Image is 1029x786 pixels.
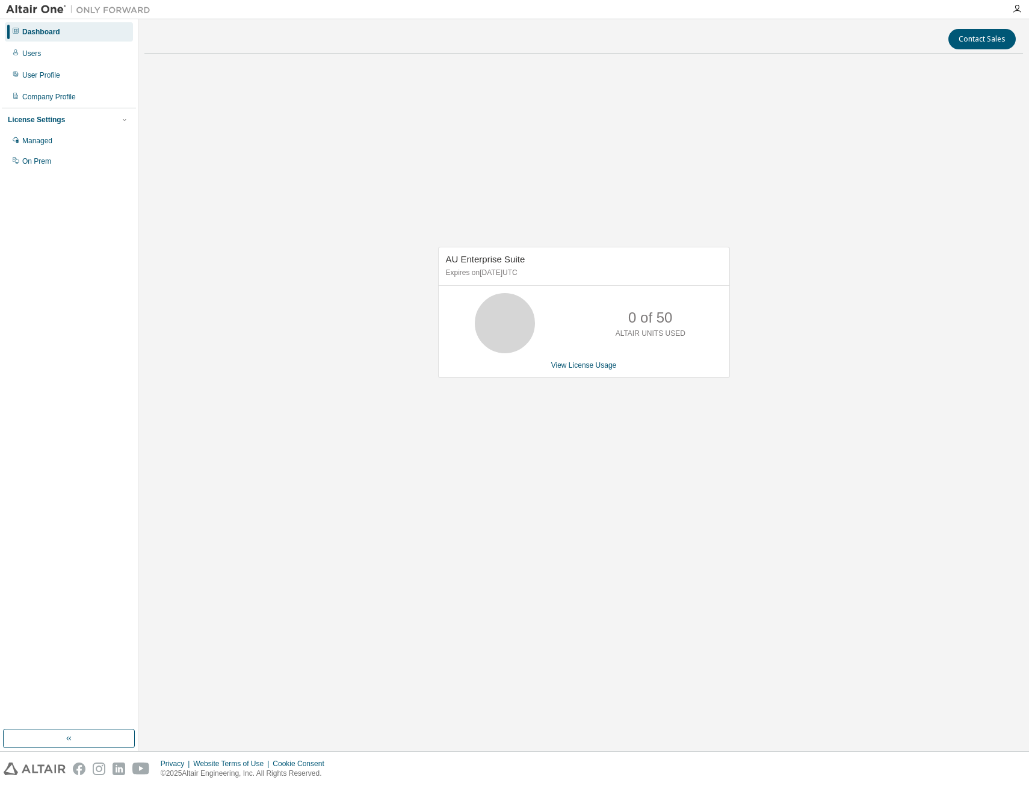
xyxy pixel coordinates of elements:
img: linkedin.svg [113,763,125,775]
img: facebook.svg [73,763,85,775]
div: On Prem [22,156,51,166]
div: Cookie Consent [273,759,331,769]
p: ALTAIR UNITS USED [616,329,685,339]
img: Altair One [6,4,156,16]
span: AU Enterprise Suite [446,254,525,264]
img: altair_logo.svg [4,763,66,775]
img: youtube.svg [132,763,150,775]
div: Dashboard [22,27,60,37]
div: Company Profile [22,92,76,102]
a: View License Usage [551,361,617,370]
div: Managed [22,136,52,146]
p: 0 of 50 [628,308,672,328]
p: © 2025 Altair Engineering, Inc. All Rights Reserved. [161,769,332,779]
div: License Settings [8,115,65,125]
div: Website Terms of Use [193,759,273,769]
div: User Profile [22,70,60,80]
div: Users [22,49,41,58]
p: Expires on [DATE] UTC [446,268,719,278]
button: Contact Sales [948,29,1016,49]
div: Privacy [161,759,193,769]
img: instagram.svg [93,763,105,775]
